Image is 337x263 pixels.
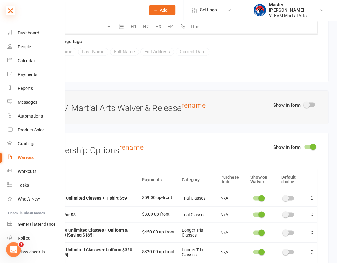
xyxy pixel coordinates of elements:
td: N/A [218,242,248,262]
img: thumb_image1628552580.png [254,4,266,16]
a: Calendar [7,54,66,68]
a: Product Sales [7,123,66,137]
div: Roll call [18,236,32,241]
td: Trial Classes [179,206,217,222]
div: Gradings [18,141,35,146]
a: Roll call [7,231,66,245]
label: Show in form [273,102,301,109]
th: Show on Waiver [248,169,278,190]
a: What's New [7,192,66,206]
a: Class kiosk mode [7,245,66,259]
button: Line [189,21,201,33]
a: rename [181,101,206,110]
div: Master [PERSON_NAME] [269,2,319,13]
a: rename [119,143,144,152]
a: Workouts [7,165,66,178]
div: $450.00 up-front [142,229,176,234]
th: Purchase limit [218,169,248,190]
a: Tasks [7,178,66,192]
iframe: Intercom live chat [6,242,21,257]
a: People [7,40,66,54]
a: Gradings [7,137,66,151]
div: VTEAM Martial Arts [269,13,319,18]
td: N/A [218,222,248,242]
div: Product Sales [18,127,44,132]
td: Longer Trial Classes [179,222,217,242]
a: Reports [7,82,66,95]
strong: 13 Weeks of Unlimited Classes + Uniform & Tshirt $450 [Saving $165] [44,227,128,237]
span: Settings [200,3,217,17]
a: Automations [7,109,66,123]
a: Waivers [7,151,66,165]
div: Automations [18,114,43,118]
h3: Membership Options [41,144,317,155]
a: Dashboard [7,26,66,40]
div: Class check-in [18,249,45,254]
div: General attendance [18,222,55,227]
a: Messages [7,95,66,109]
div: Dashboard [18,30,39,35]
strong: 2 Weeks of Unlimited Classes + T-shirt $59 [44,195,127,200]
div: Calendar [18,58,35,63]
div: Waivers [18,155,34,160]
label: Show in form [273,144,301,151]
div: $59.00 up-front [142,195,176,200]
td: Longer Trial Classes [179,242,217,262]
span: 1 [19,242,24,247]
div: Tasks [18,183,29,188]
button: H1 [127,21,140,33]
div: People [18,44,31,49]
a: General attendance kiosk mode [7,217,66,231]
strong: 8 Weeks of Unlimited Classes + Uniform $320 [Saving $75] [44,247,132,257]
div: Messages [18,100,37,105]
div: Payments [18,72,37,77]
input: Search... [36,6,141,14]
td: N/A [218,206,248,222]
th: Payments [139,169,179,190]
div: What's New [18,197,40,201]
div: Workouts [18,169,36,174]
button: H4 [164,21,177,33]
span: Add [160,8,168,13]
button: Add [149,5,175,15]
div: $320.00 up-front [142,249,176,254]
h3: VTEAM Martial Arts Waiver & Release [41,102,317,113]
th: Category [179,169,217,190]
td: N/A [218,190,248,206]
div: $3.00 up-front [142,212,176,216]
th: Default choice [278,169,307,190]
div: Reports [18,86,33,91]
button: H2 [140,21,152,33]
td: Trial Classes [179,190,217,206]
th: Name [41,169,139,190]
a: Payments [7,68,66,82]
button: H3 [152,21,164,33]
